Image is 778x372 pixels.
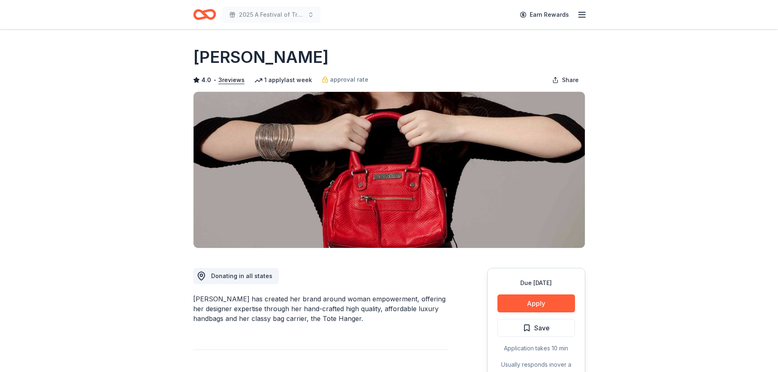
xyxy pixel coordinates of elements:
[254,75,312,85] div: 1 apply last week
[322,75,368,85] a: approval rate
[497,278,575,288] div: Due [DATE]
[330,75,368,85] span: approval rate
[239,10,304,20] span: 2025 A Festival of Trees Event
[534,323,550,333] span: Save
[562,75,579,85] span: Share
[213,77,216,83] span: •
[193,294,448,323] div: [PERSON_NAME] has created her brand around woman empowerment, offering her designer expertise thr...
[218,75,245,85] button: 3reviews
[497,319,575,337] button: Save
[515,7,574,22] a: Earn Rewards
[497,343,575,353] div: Application takes 10 min
[223,7,321,23] button: 2025 A Festival of Trees Event
[201,75,211,85] span: 4.0
[497,294,575,312] button: Apply
[193,46,329,69] h1: [PERSON_NAME]
[193,5,216,24] a: Home
[211,272,272,279] span: Donating in all states
[194,92,585,248] img: Image for Jacki Easlick
[546,72,585,88] button: Share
